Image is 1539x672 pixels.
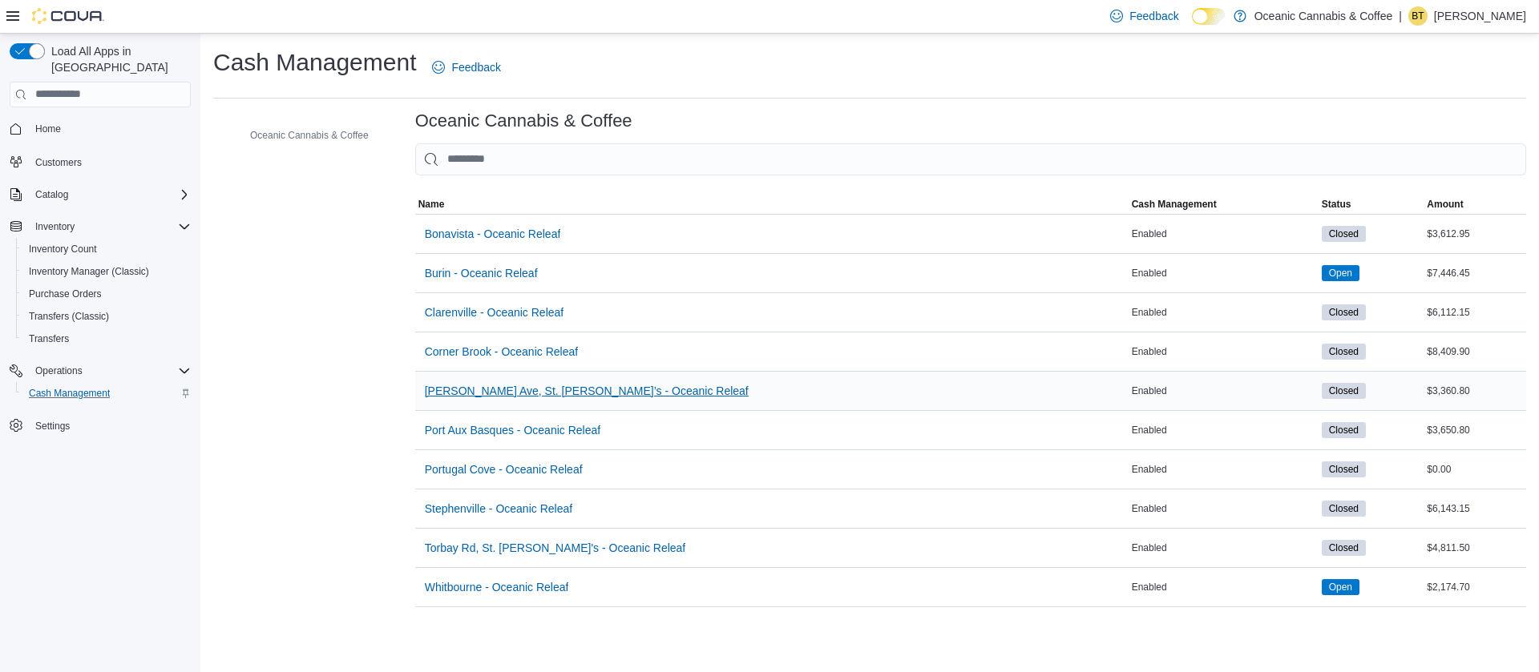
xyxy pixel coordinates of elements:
a: Cash Management [22,384,116,403]
button: Transfers (Classic) [16,305,197,328]
a: Transfers [22,329,75,348]
div: $2,174.70 [1424,577,1526,597]
h3: Oceanic Cannabis & Coffee [415,111,632,131]
button: Inventory [29,217,81,236]
span: Closed [1322,226,1366,242]
span: Open [1322,265,1359,281]
button: Inventory [3,215,197,238]
div: Enabled [1129,421,1319,440]
span: Cash Management [29,387,110,400]
span: Inventory [29,217,191,236]
span: Bonavista - Oceanic Releaf [425,226,561,242]
div: $3,650.80 [1424,421,1526,440]
span: Closed [1329,501,1359,516]
span: Status [1322,198,1351,211]
div: $8,409.90 [1424,342,1526,361]
span: Feedback [1129,8,1178,24]
span: Burin - Oceanic Releaf [425,265,538,281]
span: Name [418,198,445,211]
span: Cash Management [22,384,191,403]
button: Settings [3,414,197,437]
span: Open [1329,580,1352,594]
button: Status [1319,195,1424,214]
div: Enabled [1129,264,1319,283]
div: Enabled [1129,499,1319,518]
button: Catalog [3,183,197,206]
div: $6,112.15 [1424,303,1526,322]
span: Settings [35,420,70,433]
button: Home [3,117,197,140]
span: Closed [1322,461,1366,477]
button: Bonavista - Oceanic Releaf [418,218,568,250]
button: Operations [3,360,197,382]
button: [PERSON_NAME] Ave, St. [PERSON_NAME]’s - Oceanic Releaf [418,375,755,407]
div: Enabled [1129,224,1319,243]
span: Closed [1329,305,1359,320]
span: Transfers (Classic) [22,307,191,326]
span: Closed [1322,383,1366,399]
a: Inventory Manager (Classic) [22,262,156,281]
span: Catalog [29,185,191,204]
span: Cash Management [1132,198,1217,211]
a: Transfers (Classic) [22,307,115,326]
span: Clarenville - Oceanic Releaf [425,304,564,320]
button: Cash Management [1129,195,1319,214]
span: Portugal Cove - Oceanic Releaf [425,461,583,477]
button: Name [415,195,1129,214]
button: Cash Management [16,382,197,404]
span: Inventory [35,220,75,233]
span: Operations [29,361,191,380]
a: Inventory Count [22,239,103,259]
input: This is a search bar. As you type, the results lower in the page will automatically filter. [415,143,1526,175]
span: Closed [1322,501,1366,517]
span: Inventory Manager (Classic) [29,265,149,278]
a: Home [29,119,67,139]
h1: Cash Management [213,46,416,78]
span: Whitbourne - Oceanic Releaf [425,579,569,595]
span: Closed [1329,541,1359,555]
span: Closed [1322,422,1366,438]
button: Oceanic Cannabis & Coffee [228,126,375,145]
span: Closed [1329,344,1359,359]
span: Closed [1329,384,1359,398]
div: Enabled [1129,460,1319,479]
span: Port Aux Basques - Oceanic Releaf [425,422,600,438]
button: Purchase Orders [16,283,197,305]
p: Oceanic Cannabis & Coffee [1254,6,1393,26]
span: Oceanic Cannabis & Coffee [250,129,369,142]
span: Stephenville - Oceanic Releaf [425,501,572,517]
span: Customers [29,151,191,171]
div: Enabled [1129,381,1319,400]
span: Corner Brook - Oceanic Releaf [425,344,578,360]
span: Customers [35,156,82,169]
span: Transfers (Classic) [29,310,109,323]
div: $4,811.50 [1424,538,1526,557]
button: Clarenville - Oceanic Releaf [418,296,571,328]
span: Purchase Orders [22,284,191,304]
div: Brandon Tracey [1408,6,1428,26]
a: Customers [29,153,88,172]
button: Corner Brook - Oceanic Releaf [418,336,584,368]
button: Amount [1424,195,1526,214]
a: Settings [29,416,76,436]
div: $6,143.15 [1424,499,1526,518]
span: Settings [29,416,191,436]
span: Inventory Count [29,243,97,256]
button: Inventory Count [16,238,197,260]
span: Open [1322,579,1359,595]
a: Purchase Orders [22,284,108,304]
button: Customers [3,150,197,173]
button: Whitbourne - Oceanic Releaf [418,571,576,603]
span: Closed [1329,423,1359,437]
div: Enabled [1129,342,1319,361]
span: Closed [1322,540,1366,556]
p: [PERSON_NAME] [1434,6,1526,26]
span: Operations [35,364,83,377]
span: Load All Apps in [GEOGRAPHIC_DATA] [45,43,191,75]
div: Enabled [1129,577,1319,597]
div: $0.00 [1424,460,1526,479]
div: $3,612.95 [1424,224,1526,243]
span: Transfers [29,332,69,345]
div: $7,446.45 [1424,264,1526,283]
